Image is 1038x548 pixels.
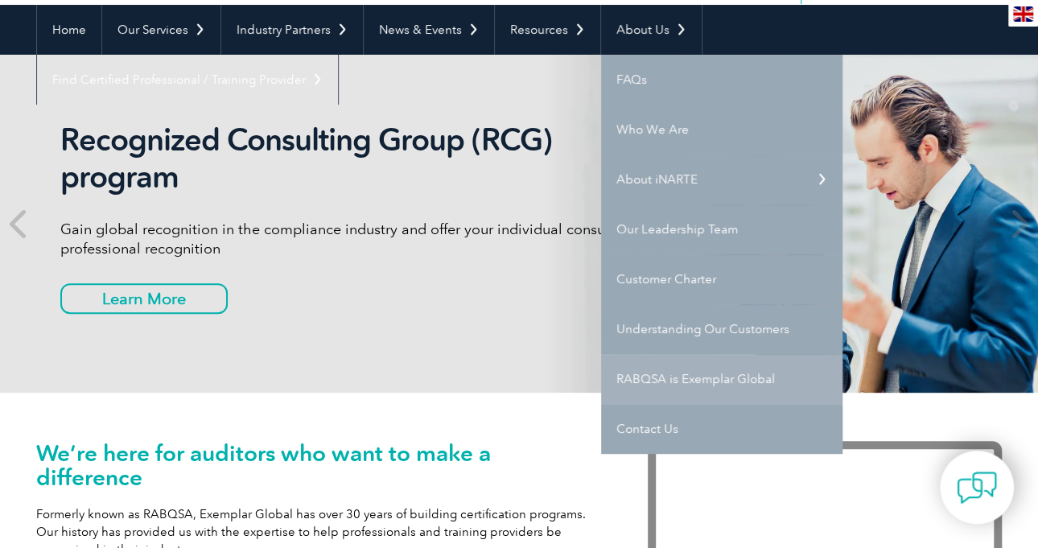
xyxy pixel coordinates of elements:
[60,283,228,314] a: Learn More
[601,155,842,204] a: About iNARTE
[601,254,842,304] a: Customer Charter
[36,441,599,489] h1: We’re here for auditors who want to make a difference
[601,105,842,155] a: Who We Are
[37,5,101,55] a: Home
[601,404,842,454] a: Contact Us
[601,204,842,254] a: Our Leadership Team
[495,5,600,55] a: Resources
[364,5,494,55] a: News & Events
[37,55,338,105] a: Find Certified Professional / Training Provider
[1013,6,1033,22] img: en
[601,304,842,354] a: Understanding Our Customers
[601,55,842,105] a: FAQs
[102,5,220,55] a: Our Services
[957,468,997,508] img: contact-chat.png
[601,5,702,55] a: About Us
[60,122,664,196] h2: Recognized Consulting Group (RCG) program
[601,354,842,404] a: RABQSA is Exemplar Global
[221,5,363,55] a: Industry Partners
[60,220,664,258] p: Gain global recognition in the compliance industry and offer your individual consultants professi...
